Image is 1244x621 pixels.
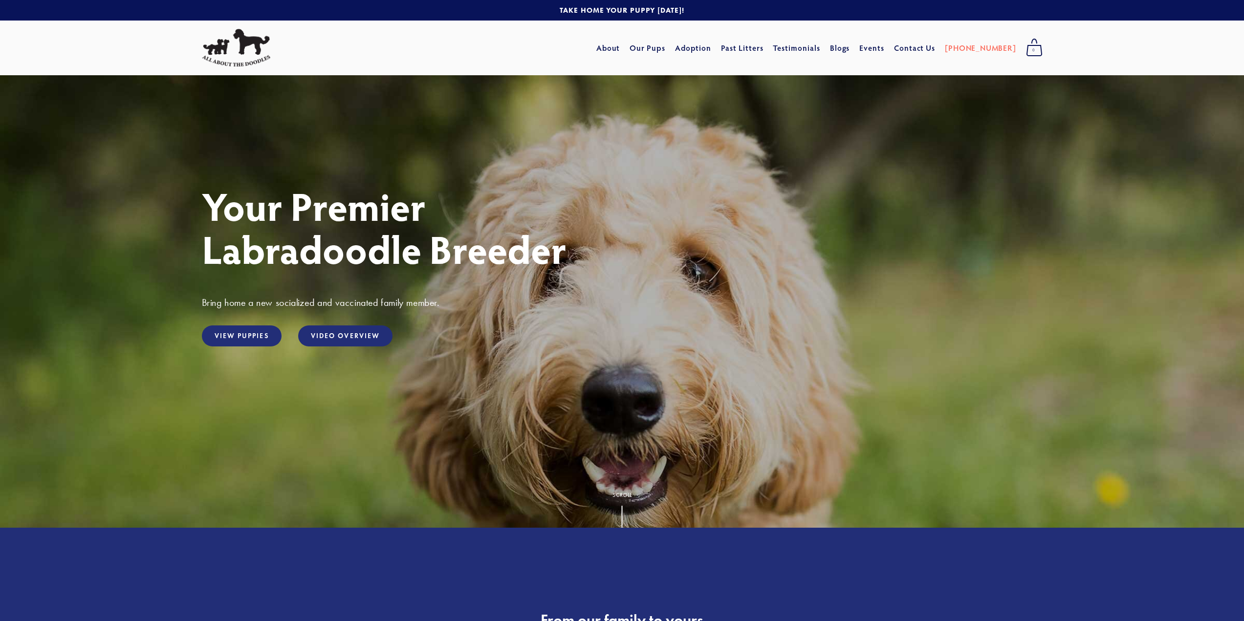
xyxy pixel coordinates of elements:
[1026,44,1043,57] span: 0
[859,39,884,57] a: Events
[945,39,1016,57] a: [PHONE_NUMBER]
[630,39,665,57] a: Our Pups
[202,184,1043,270] h1: Your Premier Labradoodle Breeder
[830,39,850,57] a: Blogs
[1021,36,1048,60] a: 0 items in cart
[612,492,632,498] div: Scroll
[202,29,270,67] img: All About The Doodles
[773,39,820,57] a: Testimonials
[596,39,620,57] a: About
[675,39,712,57] a: Adoption
[202,296,1043,309] h3: Bring home a new socialized and vaccinated family member.
[202,325,282,346] a: View Puppies
[721,43,764,53] a: Past Litters
[894,39,936,57] a: Contact Us
[298,325,393,346] a: Video Overview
